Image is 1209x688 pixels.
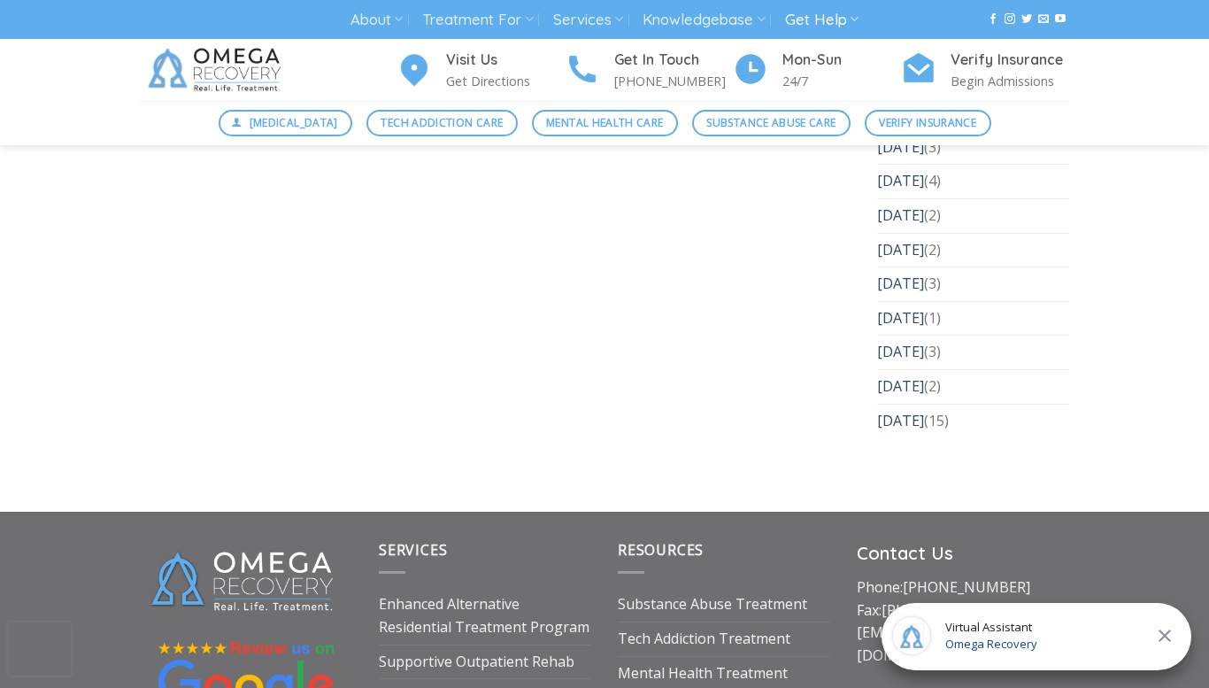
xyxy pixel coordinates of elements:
p: 24/7 [782,71,901,91]
span: Substance Abuse Care [706,114,836,131]
a: Follow on Twitter [1021,13,1032,26]
li: (2) [877,233,1070,267]
a: Follow on Facebook [988,13,998,26]
h4: Verify Insurance [951,49,1069,72]
span: Verify Insurance [879,114,976,131]
a: Substance Abuse Treatment [618,588,807,622]
a: Enhanced Alternative Residential Treatment Program [379,588,591,644]
a: [EMAIL_ADDRESS][DOMAIN_NAME] [857,622,978,665]
li: (2) [877,198,1070,233]
a: [DATE] [877,267,924,301]
a: Follow on Instagram [1005,13,1015,26]
a: Verify Insurance Begin Admissions [901,49,1069,92]
span: Mental Health Care [546,114,663,131]
span: Tech Addiction Care [381,114,503,131]
img: Omega Recovery [140,39,295,101]
a: Verify Insurance [865,110,991,136]
a: [PHONE_NUMBER] [903,577,1030,597]
li: (15) [877,404,1070,438]
p: Begin Admissions [951,71,1069,91]
li: (2) [877,369,1070,404]
a: [PHONE_NUMBER] [882,600,1009,620]
a: Follow on YouTube [1055,13,1066,26]
li: (3) [877,267,1070,301]
a: Visit Us Get Directions [397,49,565,92]
a: Get In Touch [PHONE_NUMBER] [565,49,733,92]
a: [DATE] [877,165,924,198]
a: Knowledgebase [643,4,765,36]
a: [DATE] [877,131,924,165]
li: (4) [877,164,1070,198]
li: (3) [877,335,1070,369]
a: Treatment For [422,4,533,36]
a: Tech Addiction Treatment [618,622,790,656]
p: Get Directions [446,71,565,91]
a: Services [553,4,623,36]
p: Phone: Fax: [857,576,1069,667]
a: Get Help [785,4,859,36]
iframe: reCAPTCHA [9,622,71,676]
h4: Mon-Sun [782,49,901,72]
a: Tech Addiction Care [366,110,518,136]
span: Services [379,540,447,560]
h4: Get In Touch [614,49,733,72]
a: About [350,4,403,36]
a: [DATE] [877,336,924,369]
a: [DATE] [877,405,924,438]
span: Resources [618,540,704,560]
h4: Visit Us [446,49,565,72]
a: Send us an email [1038,13,1049,26]
a: [DATE] [877,302,924,336]
span: [MEDICAL_DATA] [250,114,338,131]
strong: Contact Us [857,542,953,564]
a: [DATE] [877,199,924,233]
p: [PHONE_NUMBER] [614,71,733,91]
li: (3) [877,130,1070,165]
li: (1) [877,301,1070,336]
a: [MEDICAL_DATA] [219,110,353,136]
a: Mental Health Care [532,110,678,136]
a: Substance Abuse Care [692,110,851,136]
a: [DATE] [877,370,924,404]
a: Supportive Outpatient Rehab [379,645,574,679]
a: [DATE] [877,234,924,267]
